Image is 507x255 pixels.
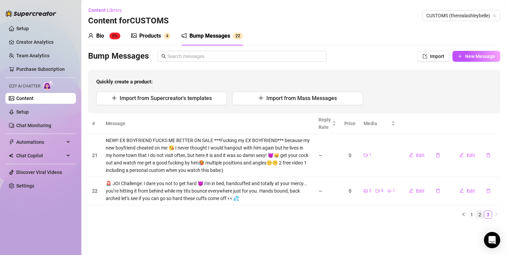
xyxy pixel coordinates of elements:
button: delete [481,185,496,196]
img: logo-BBDzfeDw.svg [5,10,56,17]
a: 2 [476,211,484,218]
span: 4 [381,188,383,194]
span: plus [458,54,462,59]
td: — [315,177,340,205]
span: notification [181,33,187,38]
span: Edit [416,188,425,194]
span: 1 [393,188,395,194]
li: 2 [476,211,484,219]
button: Edit [403,185,430,196]
a: Settings [16,183,34,189]
span: edit [409,153,413,157]
span: 2 [238,34,240,38]
th: Media [360,113,399,134]
button: Edit [454,185,481,196]
span: 4 [166,34,168,38]
span: Media [364,120,390,127]
span: delete [486,153,491,158]
td: 22 [88,177,102,205]
span: import [423,54,427,59]
div: Bio [96,32,104,40]
td: 21 [88,134,102,177]
button: right [492,211,500,219]
a: Creator Analytics [16,37,70,47]
span: Edit [467,153,475,158]
div: Products [139,32,161,40]
button: Edit [454,150,481,161]
span: video-camera [376,189,380,193]
span: Import [430,54,444,59]
div: Open Intercom Messenger [484,232,500,248]
span: CUSTOMS (therealashleybelle) [426,11,496,21]
span: plus [258,95,264,101]
a: Purchase Subscription [16,66,65,72]
sup: 4 [164,33,170,39]
span: 1 [369,152,371,158]
span: Import from Supercreator's templates [120,95,212,101]
div: 0 [344,152,356,159]
span: 2 [236,34,238,38]
th: Reply Rate [315,113,340,134]
button: Edit [403,150,430,161]
div: Bump Messages [189,32,230,40]
a: Content [16,96,34,101]
h3: Bump Messages [88,51,149,62]
span: Content Library [88,7,122,13]
span: delete [486,189,491,193]
a: Discover Viral Videos [16,170,62,175]
span: delete [435,153,440,158]
span: Chat Copilot [16,150,64,161]
span: Edit [467,188,475,194]
th: # [88,113,102,134]
button: Content Library [88,5,127,16]
span: search [161,54,166,59]
th: Message [102,113,315,134]
a: Chat Monitoring [16,123,51,128]
sup: 22 [233,33,243,39]
span: edit [459,153,464,157]
li: Previous Page [460,211,468,219]
td: 🚨 JOI Challenge: I dare you not to get hard 😈 I'm in bed, handcuffed and totally at your mercy...... [102,177,315,205]
button: left [460,211,468,219]
span: team [492,14,496,18]
button: delete [481,150,496,161]
td: — [315,134,340,177]
span: plus [111,95,117,101]
img: Chat Copilot [9,153,13,158]
img: AI Chatter [43,80,54,90]
input: Search messages [167,53,323,60]
button: delete [430,150,446,161]
li: 1 [468,211,476,219]
strong: Quickly create a product: [96,79,153,85]
span: eye [387,189,391,193]
a: Setup [16,109,29,115]
sup: 0% [109,33,120,39]
span: user [88,33,94,38]
span: 2 [369,188,371,194]
li: 3 [484,211,492,219]
a: Team Analytics [16,53,49,58]
span: edit [459,188,464,193]
span: delete [435,189,440,193]
span: picture [364,189,368,193]
a: Setup [16,26,29,31]
h3: Content for CUSTOMS [88,16,169,26]
span: right [494,212,498,216]
span: Import from Mass Messages [266,95,337,101]
button: Import [417,51,450,62]
button: Import from Supercreator's templates [96,92,227,105]
button: delete [430,185,446,196]
div: 0 [344,187,356,195]
span: edit [409,188,413,193]
span: Izzy AI Chatter [9,83,40,90]
button: New Message [452,51,500,62]
span: Automations [16,137,64,148]
span: thunderbolt [9,139,14,145]
span: picture [131,33,137,38]
button: Import from Mass Messages [232,92,363,105]
span: New Message [465,54,495,59]
span: Edit [416,153,425,158]
a: 3 [484,211,492,218]
span: video-camera [364,153,368,157]
li: Next Page [492,211,500,219]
